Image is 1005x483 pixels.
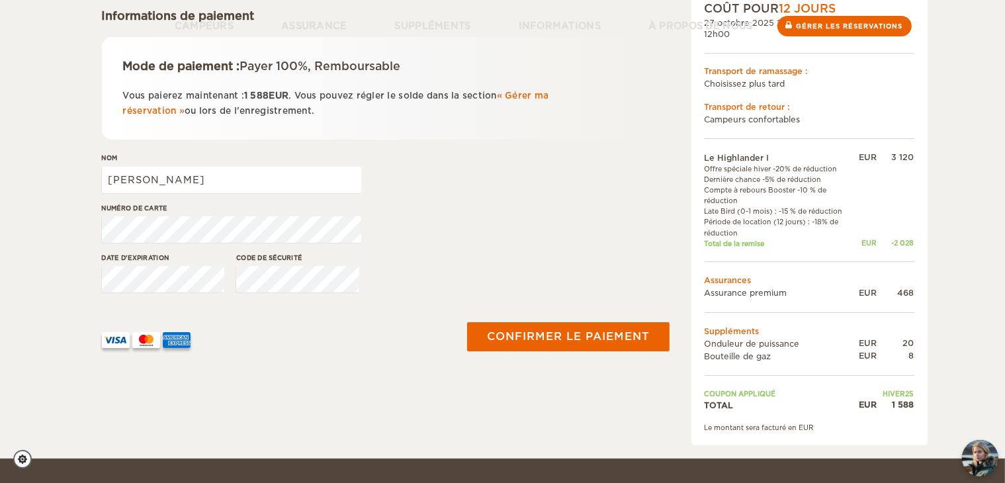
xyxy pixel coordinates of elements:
font: Dernière chance -5% de réduction [705,176,822,184]
font: Période de location (12 jours) : -18% de réduction [705,218,839,237]
font: . Vous pouvez régler le solde dans la section [288,91,497,101]
font: EUR [859,288,877,298]
img: Freyja at Cozy Campers [962,440,998,476]
font: Compte à rebours Booster -10 % de réduction [705,187,827,205]
font: Informations [519,21,601,31]
font: 1 588 [244,91,269,101]
font: Gérer les réservations [797,22,903,30]
font: Vous paierez maintenant : [123,91,245,101]
font: EUR [859,152,877,162]
font: Late Bird (0-1 mois) : -15 % de réduction [705,208,843,216]
font: HIVER25 [883,390,914,398]
font: Payer 100%, Remboursable [240,60,401,73]
button: chat-button [962,440,998,476]
font: Assurances [705,276,752,286]
font: 3 120 [892,152,914,162]
font: Suppléments [705,326,760,336]
font: Onduleur de puissance [705,339,800,349]
font: EUR [859,351,877,361]
font: 468 [898,288,914,298]
font: EUR [859,400,877,410]
img: MasterCard [132,332,160,348]
font: EUR [862,239,877,247]
font: Transport de ramassage : [705,66,808,76]
font: TOTAL [705,400,734,410]
font: Suppléments [395,21,471,31]
font: Numéro de carte [102,204,167,212]
img: AMEX [163,332,191,348]
font: Bouteille de gaz [705,351,771,361]
a: Gérer les réservations [777,16,912,36]
font: Campeurs [175,21,234,31]
font: Transport de retour : [705,102,791,112]
font: ou lors de l'enregistrement. [185,106,314,116]
font: Confirmer le paiement [487,331,650,343]
button: Confirmer le paiement [467,322,670,351]
font: EUR [859,338,877,348]
font: Nom [102,154,118,161]
a: « Gérer ma réservation » [123,91,549,116]
font: 20 [903,338,914,348]
font: Assurance premium [705,288,787,298]
font: Le montant sera facturé en EUR [705,423,814,431]
font: Le Highlander I [705,153,769,163]
a: Paramètres des cookies [13,450,40,468]
font: Campeurs confortables [705,114,801,124]
font: 1 588 [893,400,914,410]
font: Coupon appliqué [705,390,776,398]
font: Mode de paiement : [123,60,240,73]
font: Choisissez plus tard [705,79,785,89]
font: EUR [269,91,288,101]
font: -2 028 [892,239,914,247]
font: Code de sécurité [236,254,302,261]
font: À propos de nous [648,21,752,31]
font: Assurance [281,21,347,31]
font: Total de la remise [705,240,765,247]
font: Date d'expiration [102,254,169,261]
font: Offre spéciale hiver -20% de réduction [705,165,838,173]
img: VISA [102,332,130,348]
font: 8 [909,351,914,361]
